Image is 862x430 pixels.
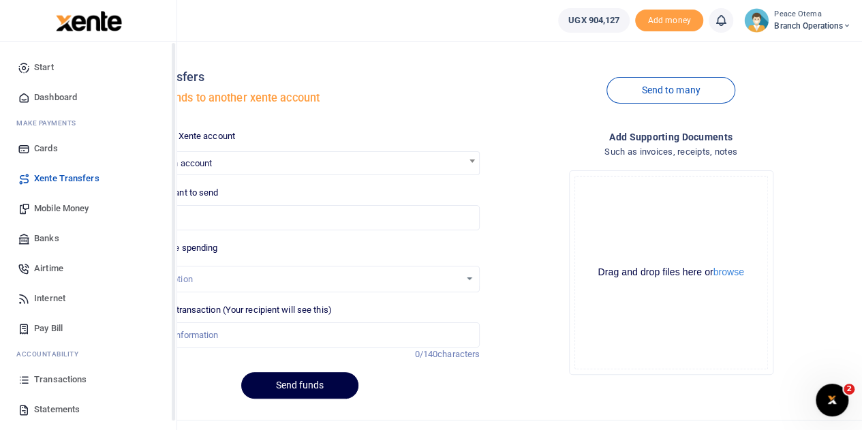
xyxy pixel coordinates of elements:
[119,322,480,348] input: Enter extra information
[34,322,63,335] span: Pay Bill
[568,14,619,27] span: UGX 904,127
[241,372,358,399] button: Send funds
[34,403,80,416] span: Statements
[34,232,59,245] span: Banks
[11,224,166,254] a: Banks
[119,205,480,231] input: UGX
[56,11,122,31] img: logo-large
[11,52,166,82] a: Start
[11,343,166,365] li: Ac
[120,152,479,173] span: Search for an account
[844,384,855,395] span: 2
[606,77,735,104] a: Send to many
[11,112,166,134] li: M
[119,151,480,175] span: Search for an account
[491,144,851,159] h4: Such as invoices, receipts, notes
[11,194,166,224] a: Mobile Money
[34,142,58,155] span: Cards
[816,384,848,416] iframe: Intercom live chat
[744,8,769,33] img: profile-user
[34,172,99,185] span: Xente Transfers
[744,8,851,33] a: profile-user Peace Otema Branch Operations
[11,164,166,194] a: Xente Transfers
[11,134,166,164] a: Cards
[11,82,166,112] a: Dashboard
[635,10,703,32] li: Toup your wallet
[635,14,703,25] a: Add money
[34,262,63,275] span: Airtime
[11,283,166,313] a: Internet
[11,313,166,343] a: Pay Bill
[713,267,744,277] button: browse
[11,365,166,395] a: Transactions
[55,15,122,25] a: logo-small logo-large logo-large
[11,254,166,283] a: Airtime
[575,266,767,279] div: Drag and drop files here or
[119,303,332,317] label: Memo for this transaction (Your recipient will see this)
[34,292,65,305] span: Internet
[558,8,630,33] a: UGX 904,127
[415,349,438,359] span: 0/140
[34,91,77,104] span: Dashboard
[27,349,78,359] span: countability
[34,202,89,215] span: Mobile Money
[635,10,703,32] span: Add money
[491,129,851,144] h4: Add supporting Documents
[119,91,480,105] h5: Transfer funds to another xente account
[34,373,87,386] span: Transactions
[23,118,76,128] span: ake Payments
[129,273,460,286] div: Select an option
[553,8,635,33] li: Wallet ballance
[774,20,851,32] span: Branch Operations
[569,170,773,375] div: File Uploader
[11,395,166,425] a: Statements
[34,61,54,74] span: Start
[437,349,480,359] span: characters
[774,9,851,20] small: Peace Otema
[119,70,480,85] h4: Xente transfers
